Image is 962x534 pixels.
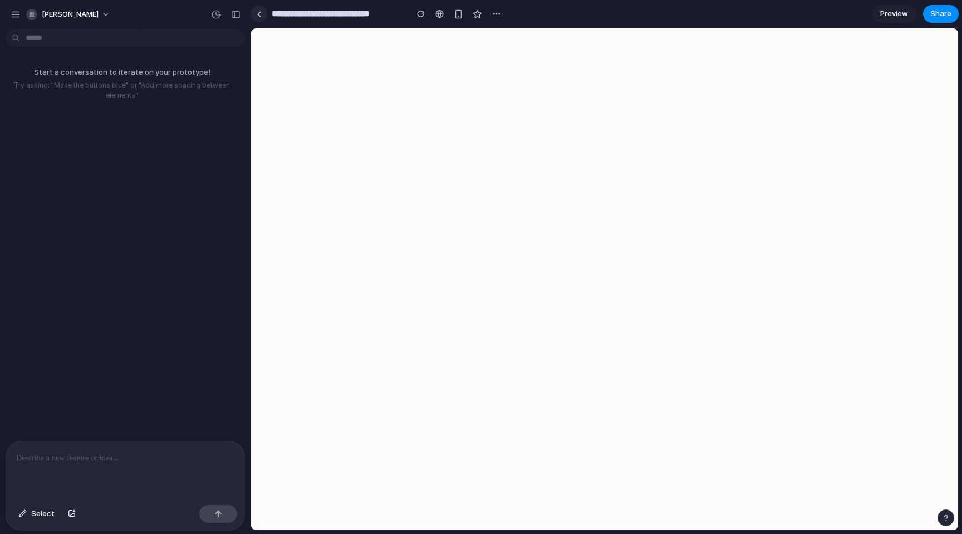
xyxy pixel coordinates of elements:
span: Preview [880,8,908,20]
button: Share [923,5,959,23]
span: Select [31,508,55,520]
span: Share [930,8,951,20]
a: Preview [872,5,916,23]
p: Start a conversation to iterate on your prototype! [4,67,239,78]
span: [PERSON_NAME] [42,9,99,20]
button: [PERSON_NAME] [22,6,116,23]
p: Try asking: "Make the buttons blue" or "Add more spacing between elements" [4,80,239,100]
button: Select [13,505,60,523]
